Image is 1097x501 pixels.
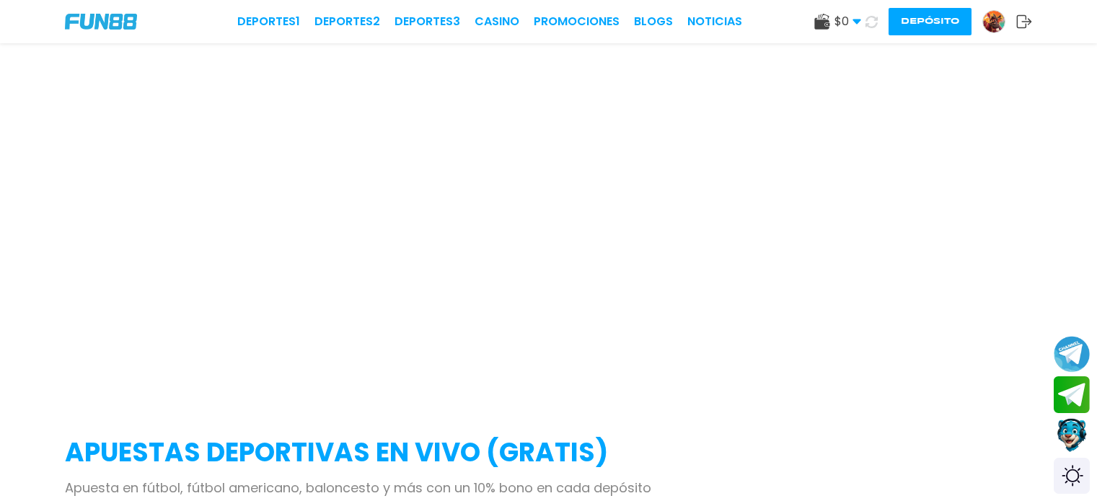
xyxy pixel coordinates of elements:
button: Join telegram channel [1054,335,1090,373]
h2: APUESTAS DEPORTIVAS EN VIVO (gratis) [65,433,1032,472]
a: Deportes1 [237,13,300,30]
a: BLOGS [634,13,673,30]
a: Deportes3 [395,13,460,30]
img: Company Logo [65,14,137,30]
button: Join telegram [1054,376,1090,414]
a: CASINO [475,13,519,30]
a: NOTICIAS [687,13,742,30]
a: Avatar [982,10,1016,33]
div: Switch theme [1054,458,1090,494]
span: $ 0 [834,13,861,30]
button: Depósito [889,8,972,35]
p: Apuesta en fútbol, fútbol americano, baloncesto y más con un 10% bono en cada depósito [65,478,1032,497]
a: Promociones [534,13,620,30]
img: Avatar [983,11,1005,32]
a: Deportes2 [314,13,380,30]
button: Contact customer service [1054,417,1090,454]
